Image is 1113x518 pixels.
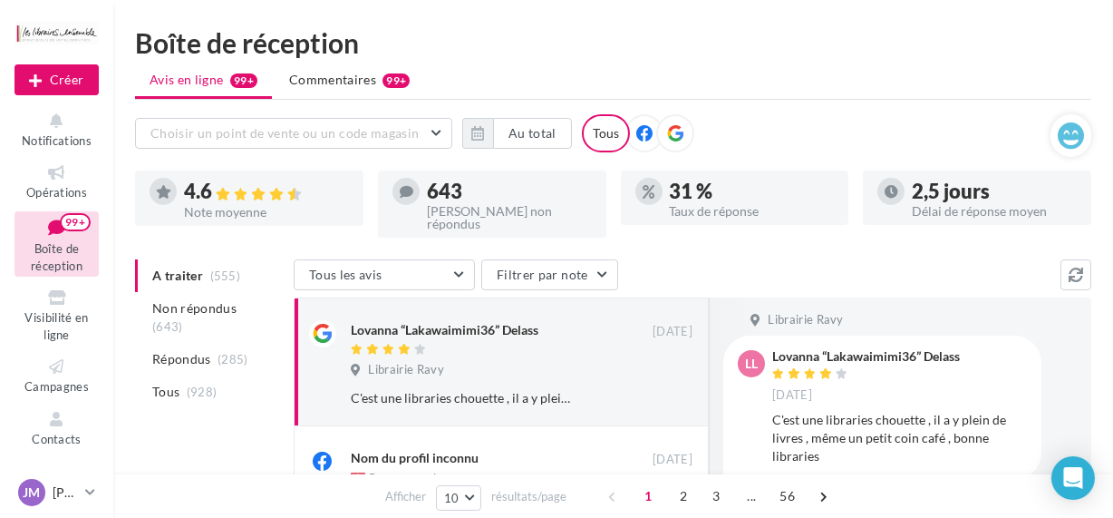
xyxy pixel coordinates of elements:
div: C'est une libraries chouette , il a y plein de livres , même un petit coin café , bonne libraries [351,389,575,407]
span: Boîte de réception [31,241,82,273]
button: Filtrer par note [481,259,618,290]
div: Taux de réponse [670,205,835,218]
span: Commentaires [289,71,376,89]
span: Opérations [26,185,87,200]
a: Médiathèque [15,457,99,502]
span: 1 [634,482,663,511]
span: [DATE] [653,324,692,340]
span: Librairie Ravy [768,312,844,328]
span: (285) [218,352,248,367]
div: 99+ [60,213,91,231]
div: 643 [427,181,592,201]
div: Lovanna “Lakawaimimi36” Delass [772,350,960,363]
button: Au total [462,118,572,149]
a: Boîte de réception99+ [15,211,99,278]
span: 56 [772,482,802,511]
div: 4.6 [184,181,349,202]
span: Campagnes [24,379,89,394]
span: [DATE] [653,452,692,468]
div: Tous [582,114,630,152]
span: [DATE] [772,387,812,404]
span: 2 [669,482,698,511]
span: LL [745,355,758,373]
span: Contacts [32,432,82,446]
span: 10 [444,491,460,505]
a: Campagnes [15,353,99,397]
div: Nouvelle campagne [15,64,99,95]
button: Notifications [15,107,99,151]
span: Librairie Ravy [368,362,444,378]
span: JM [24,484,41,502]
span: ... [737,482,766,511]
div: Open Intercom Messenger [1051,456,1095,500]
span: (928) [187,385,218,399]
span: résultats/page [491,488,566,505]
button: Choisir un point de vente ou un code magasin [135,118,452,149]
a: Contacts [15,406,99,450]
img: recommended.png [351,473,365,487]
span: (643) [152,319,183,334]
div: 2,5 jours [912,181,1077,201]
div: Nom du profil inconnu [351,449,479,467]
button: Créer [15,64,99,95]
div: Boîte de réception [135,29,1091,56]
span: Visibilité en ligne [24,310,88,342]
span: 3 [702,482,731,511]
a: Visibilité en ligne [15,284,99,346]
div: Lovanna “Lakawaimimi36” Delass [351,321,538,339]
button: Tous les avis [294,259,475,290]
span: Tous [152,383,179,401]
p: [PERSON_NAME] [53,484,78,502]
div: Délai de réponse moyen [912,205,1077,218]
span: Non répondus [152,299,237,318]
div: C'est une libraries chouette , il a y plein de livres , même un petit coin café , bonne libraries [772,411,1027,465]
span: Répondus [152,350,211,368]
span: Tous les avis [309,267,382,282]
div: Note moyenne [184,206,349,219]
span: Notifications [22,133,92,148]
div: Recommande [351,471,442,489]
a: JM [PERSON_NAME] [15,475,99,510]
span: Choisir un point de vente ou un code magasin [150,125,419,141]
button: Au total [493,118,572,149]
div: 99+ [382,73,410,88]
a: Opérations [15,159,99,203]
div: [PERSON_NAME] non répondus [427,205,592,230]
div: 31 % [670,181,835,201]
span: Afficher [385,488,426,505]
button: 10 [436,485,482,511]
